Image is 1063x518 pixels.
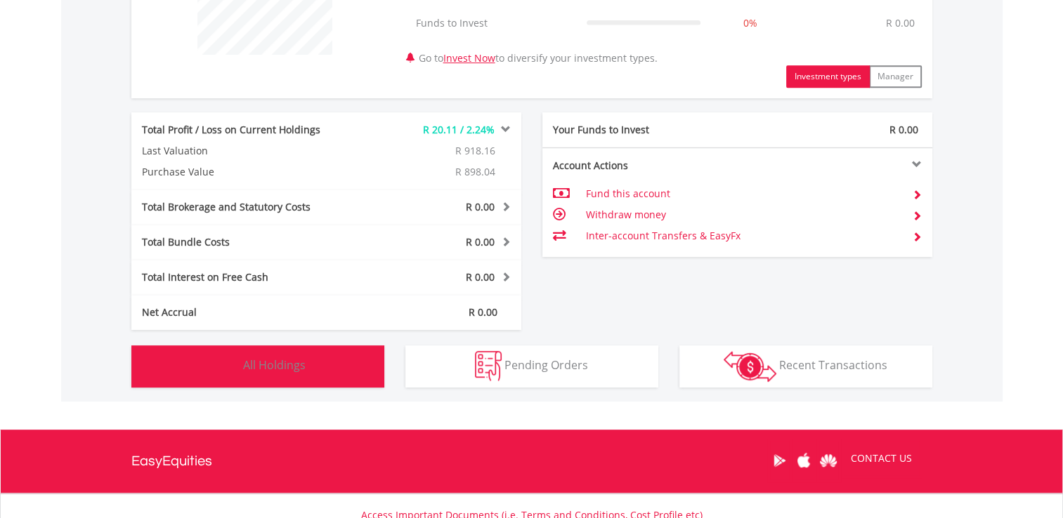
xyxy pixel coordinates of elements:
[841,439,922,478] a: CONTACT US
[131,123,359,137] div: Total Profit / Loss on Current Holdings
[455,165,495,178] span: R 898.04
[131,144,327,158] div: Last Valuation
[469,305,497,319] span: R 0.00
[504,357,588,373] span: Pending Orders
[455,144,495,157] span: R 918.16
[585,183,901,204] td: Fund this account
[816,439,841,482] a: Huawei
[131,200,359,214] div: Total Brokerage and Statutory Costs
[131,270,359,284] div: Total Interest on Free Cash
[792,439,816,482] a: Apple
[131,305,359,319] div: Net Accrual
[542,123,738,137] div: Your Funds to Invest
[131,345,384,387] button: All Holdings
[131,430,212,493] a: EasyEquities
[210,351,240,381] img: holdings-wht.png
[889,123,918,136] span: R 0.00
[466,200,495,213] span: R 0.00
[585,225,901,246] td: Inter-account Transfers & EasyFx
[679,345,932,387] button: Recent Transactions
[707,9,793,37] td: 0%
[466,270,495,284] span: R 0.00
[724,351,776,382] img: transactions-zar-wht.png
[131,165,327,179] div: Purchase Value
[243,357,306,373] span: All Holdings
[405,345,658,387] button: Pending Orders
[879,9,922,37] td: R 0.00
[466,235,495,248] span: R 0.00
[786,65,870,88] button: Investment types
[767,439,792,482] a: Google Play
[443,51,495,65] a: Invest Now
[542,159,738,173] div: Account Actions
[131,235,359,249] div: Total Bundle Costs
[475,351,502,381] img: pending_instructions-wht.png
[423,123,495,136] span: R 20.11 / 2.24%
[409,9,580,37] td: Funds to Invest
[869,65,922,88] button: Manager
[585,204,901,225] td: Withdraw money
[779,357,887,373] span: Recent Transactions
